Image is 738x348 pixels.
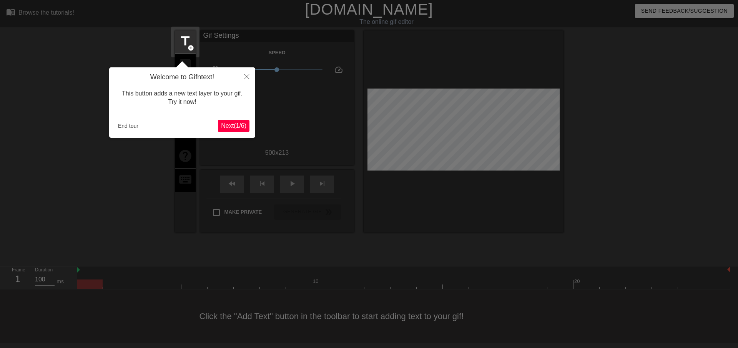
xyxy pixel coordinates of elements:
button: End tour [115,120,141,132]
button: Close [238,67,255,85]
div: This button adds a new text layer to your gif. Try it now! [115,82,249,114]
button: Next [218,120,249,132]
span: Next ( 1 / 6 ) [221,122,246,129]
h4: Welcome to Gifntext! [115,73,249,82]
